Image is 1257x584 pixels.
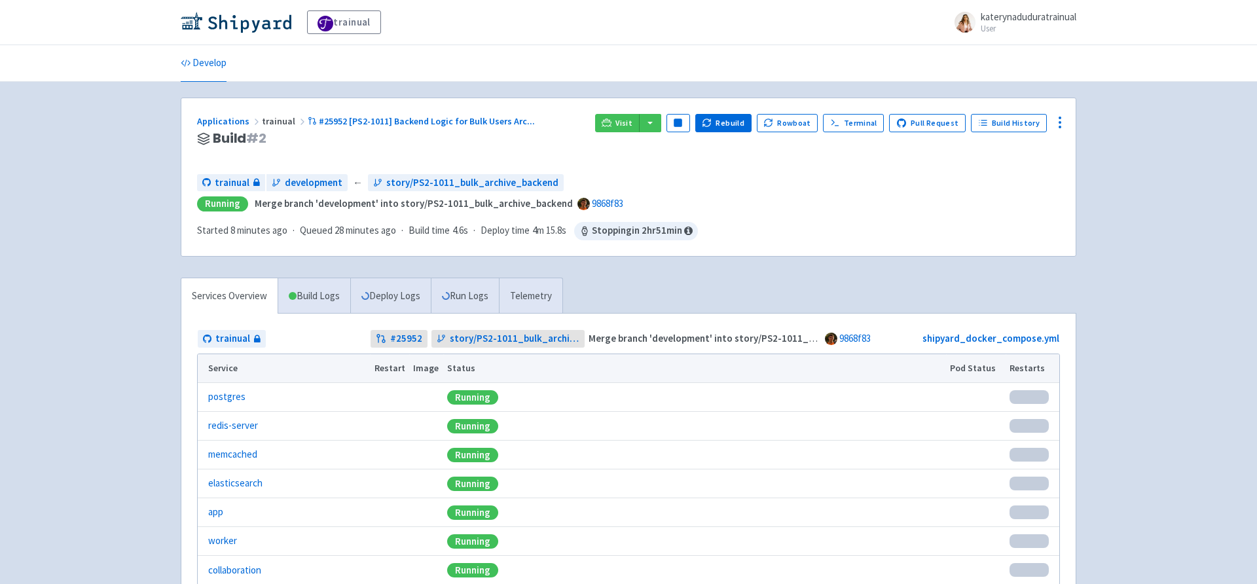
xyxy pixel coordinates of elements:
[532,223,566,238] span: 4m 15.8s
[615,118,632,128] span: Visit
[197,174,265,192] a: trainual
[181,278,278,314] a: Services Overview
[981,10,1076,23] span: katerynaduduratrainual
[208,563,261,578] a: collaboration
[230,224,287,236] time: 8 minutes ago
[409,354,443,383] th: Image
[757,114,818,132] button: Rowboat
[1006,354,1059,383] th: Restarts
[208,390,246,405] a: postgres
[589,332,907,344] strong: Merge branch 'development' into story/PS2-1011_bulk_archive_backend
[208,505,223,520] a: app
[198,354,370,383] th: Service
[181,45,227,82] a: Develop
[353,175,363,191] span: ←
[499,278,562,314] a: Telemetry
[695,114,752,132] button: Rebuild
[946,354,1006,383] th: Pod Status
[197,196,248,211] div: Running
[335,224,396,236] time: 28 minutes ago
[447,390,498,405] div: Running
[452,223,468,238] span: 4.6s
[208,534,237,549] a: worker
[447,534,498,549] div: Running
[371,330,428,348] a: #25952
[971,114,1047,132] a: Build History
[947,12,1076,33] a: katerynaduduratrainual User
[262,115,308,127] span: trainual
[198,330,266,348] a: trainual
[368,174,564,192] a: story/PS2-1011_bulk_archive_backend
[246,129,266,147] span: # 2
[447,505,498,520] div: Running
[319,115,535,127] span: #25952 [PS2-1011] Backend Logic for Bulk Users Arc ...
[197,224,287,236] span: Started
[215,175,249,191] span: trainual
[215,331,250,346] span: trainual
[409,223,450,238] span: Build time
[839,332,871,344] a: 9868f83
[481,223,530,238] span: Deploy time
[197,222,698,240] div: · · ·
[285,175,342,191] span: development
[386,175,558,191] span: story/PS2-1011_bulk_archive_backend
[213,131,266,146] span: Build
[889,114,966,132] a: Pull Request
[197,115,262,127] a: Applications
[266,174,348,192] a: development
[595,114,640,132] a: Visit
[922,332,1059,344] a: shipyard_docker_compose.yml
[431,278,499,314] a: Run Logs
[390,331,422,346] strong: # 25952
[255,197,573,210] strong: Merge branch 'development' into story/PS2-1011_bulk_archive_backend
[981,24,1076,33] small: User
[443,354,946,383] th: Status
[666,114,690,132] button: Pause
[350,278,431,314] a: Deploy Logs
[208,418,258,433] a: redis-server
[307,10,381,34] a: trainual
[447,563,498,577] div: Running
[208,447,257,462] a: memcached
[431,330,585,348] a: story/PS2-1011_bulk_archive_backend
[574,222,698,240] span: Stopping in 2 hr 51 min
[447,448,498,462] div: Running
[447,477,498,491] div: Running
[370,354,409,383] th: Restart
[278,278,350,314] a: Build Logs
[181,12,291,33] img: Shipyard logo
[447,419,498,433] div: Running
[308,115,537,127] a: #25952 [PS2-1011] Backend Logic for Bulk Users Arc...
[592,197,623,210] a: 9868f83
[300,224,396,236] span: Queued
[208,476,263,491] a: elasticsearch
[450,331,580,346] span: story/PS2-1011_bulk_archive_backend
[823,114,884,132] a: Terminal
